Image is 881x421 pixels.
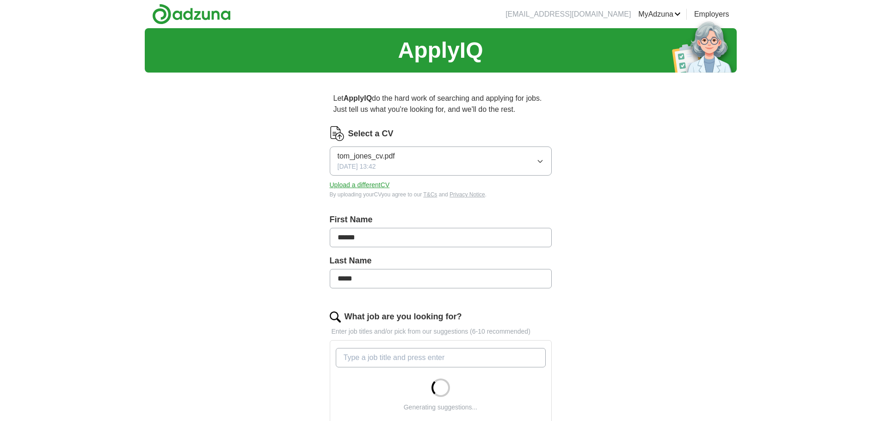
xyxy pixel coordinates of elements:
img: search.png [330,311,341,323]
label: Last Name [330,255,552,267]
label: What job are you looking for? [345,311,462,323]
p: Enter job titles and/or pick from our suggestions (6-10 recommended) [330,327,552,336]
strong: ApplyIQ [344,94,372,102]
a: Employers [694,9,729,20]
button: Upload a differentCV [330,180,390,190]
h1: ApplyIQ [398,34,483,67]
p: Let do the hard work of searching and applying for jobs. Just tell us what you're looking for, an... [330,89,552,119]
span: tom_jones_cv.pdf [338,151,395,162]
a: T&Cs [423,191,437,198]
button: tom_jones_cv.pdf[DATE] 13:42 [330,146,552,176]
input: Type a job title and press enter [336,348,546,367]
span: [DATE] 13:42 [338,162,376,171]
img: CV Icon [330,126,345,141]
label: First Name [330,214,552,226]
label: Select a CV [348,128,394,140]
li: [EMAIL_ADDRESS][DOMAIN_NAME] [505,9,631,20]
div: Generating suggestions... [404,403,478,412]
a: MyAdzuna [638,9,681,20]
div: By uploading your CV you agree to our and . [330,190,552,199]
img: Adzuna logo [152,4,231,24]
a: Privacy Notice [450,191,485,198]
